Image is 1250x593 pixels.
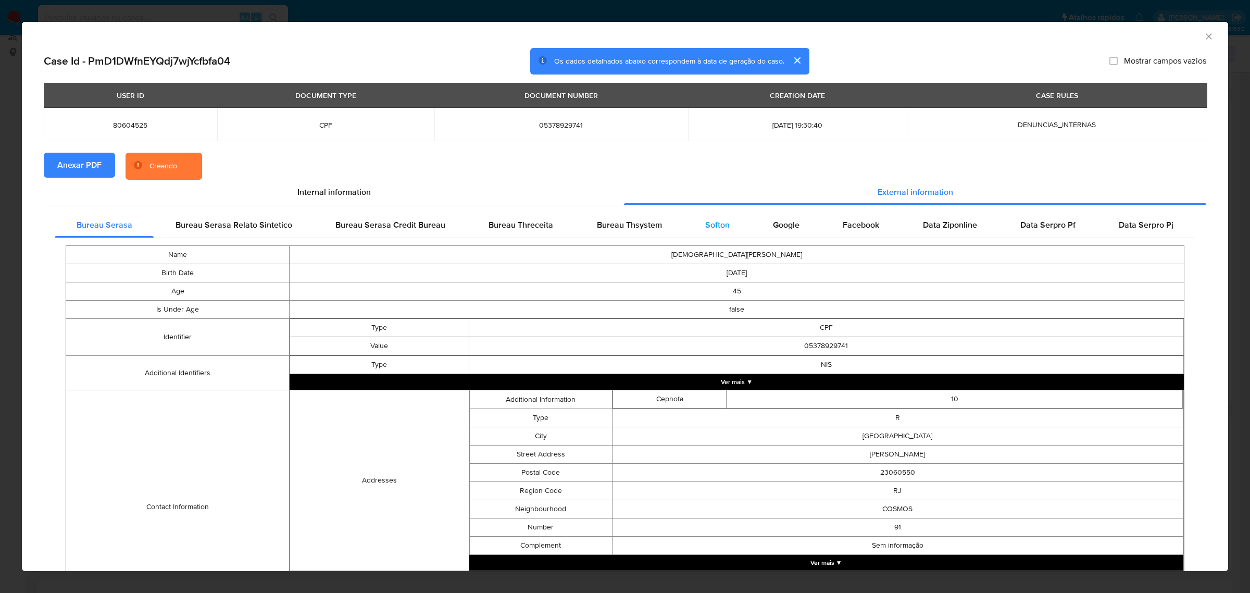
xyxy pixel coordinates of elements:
td: City [469,427,612,446]
td: 10 [727,390,1183,409]
td: COSMOS [612,500,1183,518]
button: Expand array [290,374,1184,390]
span: Google [773,219,799,231]
button: Fechar a janela [1204,31,1213,41]
button: cerrar [784,48,809,73]
td: 23060550 [612,464,1183,482]
span: Os dados detalhados abaixo correspondem à data de geração do caso. [554,56,784,66]
div: Creando [149,161,177,171]
td: Age [66,282,290,301]
button: Expand array [469,555,1184,571]
td: 45 [290,282,1184,301]
td: 05378929741 [469,337,1184,355]
td: Cepnota [612,390,727,409]
span: Data Serpro Pf [1020,219,1076,231]
div: Detailed external info [55,213,1195,238]
td: Additional Identifiers [66,356,290,390]
span: [DATE] 19:30:40 [701,120,894,130]
div: Detailed info [44,180,1206,205]
td: Is Under Age [66,301,290,319]
td: Postal Code [469,464,612,482]
span: Bureau Thsystem [597,219,662,231]
h2: Case Id - PmD1DWfnEYQdj7wjYcfbfa04 [44,54,230,68]
td: Sem informação [612,537,1183,555]
div: closure-recommendation-modal [22,22,1228,571]
td: [PERSON_NAME] [612,446,1183,464]
span: Data Serpro Pj [1119,219,1173,231]
span: Bureau Serasa Credit Bureau [335,219,445,231]
td: Type [290,319,469,337]
td: Identifier [66,319,290,356]
td: R [612,409,1183,427]
td: 34093448 [612,571,1183,589]
span: Bureau Serasa [77,219,132,231]
td: Birth Date [66,264,290,282]
td: [GEOGRAPHIC_DATA] [612,427,1183,446]
td: 91 [612,518,1183,537]
span: 05378929741 [447,120,676,130]
span: Mostrar campos vazios [1124,56,1206,66]
td: Type [290,356,469,374]
td: RJ [612,482,1183,500]
td: [DATE] [290,264,1184,282]
span: External information [878,186,953,198]
span: 80604525 [56,120,205,130]
td: Type [469,409,612,427]
td: Street Address [469,446,612,464]
div: USER ID [110,87,151,104]
td: Value [469,571,612,589]
div: CREATION DATE [764,87,831,104]
td: Additional Information [469,390,612,409]
td: Neighbourhood [469,500,612,518]
span: DENUNCIAS_INTERNAS [1018,119,1096,130]
td: Complement [469,537,612,555]
span: Softon [705,219,730,231]
td: Value [290,337,469,355]
td: Region Code [469,482,612,500]
span: Data Ziponline [923,219,977,231]
span: Facebook [843,219,879,231]
div: CASE RULES [1030,87,1084,104]
span: Internal information [297,186,371,198]
td: NIS [469,356,1184,374]
span: CPF [230,120,422,130]
td: Addresses [290,390,469,571]
div: DOCUMENT NUMBER [518,87,604,104]
td: Number [469,518,612,537]
button: Anexar PDF [44,153,115,178]
div: DOCUMENT TYPE [289,87,362,104]
span: Anexar PDF [57,154,102,177]
span: Bureau Serasa Relato Sintetico [176,219,292,231]
td: CPF [469,319,1184,337]
td: [DEMOGRAPHIC_DATA][PERSON_NAME] [290,246,1184,264]
td: Name [66,246,290,264]
td: false [290,301,1184,319]
input: Mostrar campos vazios [1109,57,1118,65]
span: Bureau Threceita [489,219,553,231]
